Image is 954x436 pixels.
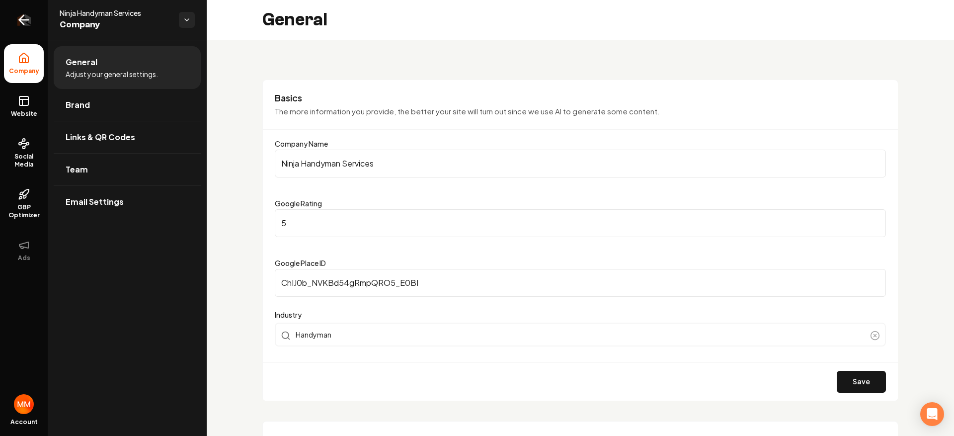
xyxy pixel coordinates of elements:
[4,153,44,169] span: Social Media
[275,209,886,237] input: Google Rating
[66,131,135,143] span: Links & QR Codes
[60,18,171,32] span: Company
[66,69,158,79] span: Adjust your general settings.
[14,394,34,414] button: Open user button
[920,402,944,426] div: Open Intercom Messenger
[275,106,886,117] p: The more information you provide, the better your site will turn out since we use AI to generate ...
[262,10,327,30] h2: General
[66,56,97,68] span: General
[837,371,886,393] button: Save
[275,269,886,297] input: Google Place ID
[66,99,90,111] span: Brand
[275,309,886,321] label: Industry
[60,8,171,18] span: Ninja Handyman Services
[275,199,322,208] label: Google Rating
[4,203,44,219] span: GBP Optimizer
[275,259,326,267] label: Google Place ID
[4,87,44,126] a: Website
[10,418,38,426] span: Account
[14,394,34,414] img: Matthew Meyer
[275,139,328,148] label: Company Name
[5,67,43,75] span: Company
[275,92,886,104] h3: Basics
[4,231,44,270] button: Ads
[4,130,44,176] a: Social Media
[54,121,201,153] a: Links & QR Codes
[54,186,201,218] a: Email Settings
[275,150,886,177] input: Company Name
[14,254,34,262] span: Ads
[7,110,41,118] span: Website
[66,164,88,175] span: Team
[66,196,124,208] span: Email Settings
[54,154,201,185] a: Team
[4,180,44,227] a: GBP Optimizer
[54,89,201,121] a: Brand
